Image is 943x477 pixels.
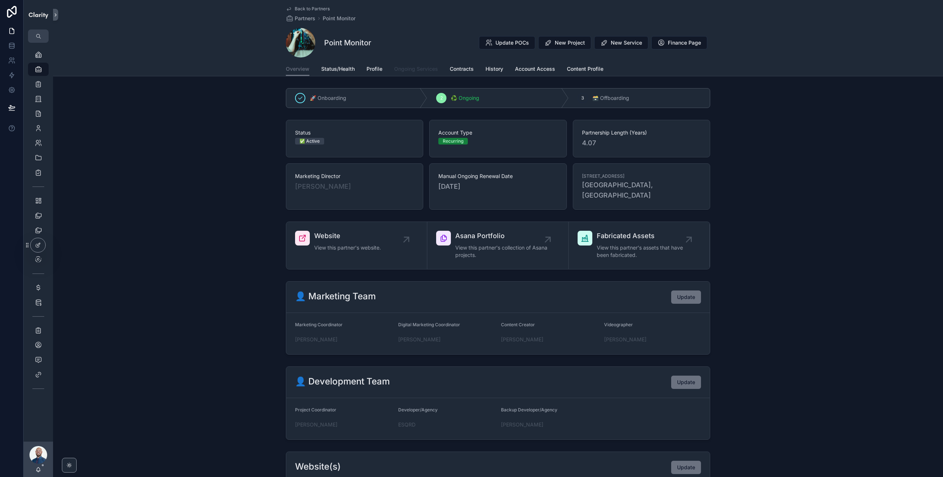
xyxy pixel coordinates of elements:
[597,231,689,241] span: Fabricated Assets
[479,36,535,49] button: Update POCs
[295,421,337,428] a: [PERSON_NAME]
[455,231,547,241] span: Asana Portfolio
[501,322,535,327] span: Content Creator
[286,222,427,269] a: WebsiteView this partner's website.
[569,222,710,269] a: Fabricated AssetsView this partner's assets that have been fabricated.
[443,138,463,145] div: Recurring
[438,129,557,136] span: Account Type
[671,290,701,304] button: Update
[286,15,315,22] a: Partners
[594,36,648,49] button: New Service
[295,322,343,327] span: Marketing Coordinator
[604,322,633,327] span: Videographer
[677,464,695,471] span: Update
[538,36,591,49] button: New Project
[495,39,529,46] span: Update POCs
[295,376,390,387] h2: 👤 Development Team
[299,138,320,145] div: ✅ Active
[567,65,603,73] span: Content Profile
[314,231,381,241] span: Website
[295,290,376,302] h2: 👤 Marketing Team
[501,421,543,428] a: [PERSON_NAME]
[438,181,557,192] span: [DATE]
[567,62,603,77] a: Content Profile
[398,322,460,327] span: Digital Marketing Coordinator
[582,129,701,136] span: Partnership Length (Years)
[28,9,49,21] img: App logo
[295,407,336,412] span: Project Coordinator
[485,62,503,77] a: History
[582,173,624,179] span: [STREET_ADDRESS]
[677,379,695,386] span: Update
[295,15,315,22] span: Partners
[438,173,557,180] span: Manual Ongoing Renewal Date
[295,6,330,12] span: Back to Partners
[398,336,441,343] a: [PERSON_NAME]
[611,39,642,46] span: New Service
[582,180,701,201] span: [GEOGRAPHIC_DATA], [GEOGRAPHIC_DATA]
[582,138,701,148] span: 4.07
[450,62,474,77] a: Contracts
[295,336,337,343] a: [PERSON_NAME]
[321,62,355,77] a: Status/Health
[295,173,414,180] span: Marketing Director
[671,376,701,389] button: Update
[367,65,382,73] span: Profile
[515,65,555,73] span: Account Access
[555,39,585,46] span: New Project
[427,222,568,269] a: Asana PortfolioView this partner's collection of Asana projects.
[286,62,309,76] a: Overview
[604,336,646,343] a: [PERSON_NAME]
[314,244,381,251] span: View this partner's website.
[450,65,474,73] span: Contracts
[367,62,382,77] a: Profile
[321,65,355,73] span: Status/Health
[651,36,707,49] button: Finance Page
[597,244,689,259] span: View this partner's assets that have been fabricated.
[515,62,555,77] a: Account Access
[485,65,503,73] span: History
[24,43,53,404] div: scrollable content
[451,94,479,102] span: ♻️ Ongoing
[310,94,346,102] span: 🚀 Onboarding
[671,461,701,474] button: Update
[323,15,355,22] a: Point Monitor
[455,244,547,259] span: View this partner's collection of Asana projects.
[286,65,309,73] span: Overview
[668,39,701,46] span: Finance Page
[581,95,584,101] span: 3
[501,336,543,343] a: [PERSON_NAME]
[592,94,629,102] span: 🗃 Offboarding
[286,6,330,12] a: Back to Partners
[398,421,416,428] a: ESQRD
[324,38,371,48] h1: Point Monitor
[295,181,351,192] a: [PERSON_NAME]
[295,461,341,473] h2: Website(s)
[295,129,414,136] span: Status
[394,65,438,73] span: Ongoing Services
[677,293,695,301] span: Update
[398,407,438,412] span: Developer/Agency
[501,407,557,412] span: Backup Developer/Agency
[394,62,438,77] a: Ongoing Services
[440,95,443,101] span: 2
